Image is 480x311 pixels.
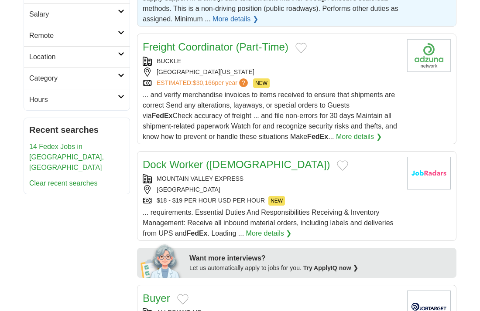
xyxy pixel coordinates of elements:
[253,78,270,88] span: NEW
[29,9,118,20] h2: Salary
[337,160,348,171] button: Add to favorite jobs
[143,91,397,140] span: ... and verify merchandise invoices to items received to ensure that shipments are correct Send a...
[29,179,98,187] a: Clear recent searches
[29,73,118,84] h2: Category
[268,196,285,206] span: NEW
[143,174,400,183] div: MOUNTAIN VALLEY EXPRESS
[189,253,451,264] div: Want more interviews?
[24,25,130,46] a: Remote
[213,14,258,24] a: More details ❯
[239,78,248,87] span: ?
[29,143,104,171] a: 14 Fedex Jobs in [GEOGRAPHIC_DATA], [GEOGRAPHIC_DATA]
[143,209,394,237] span: ... requirements. Essential Duties And Responsibilities Receiving & Inventory Management: Receive...
[24,46,130,68] a: Location
[295,43,307,53] button: Add to favorite jobs
[407,157,451,189] img: Company logo
[151,112,172,119] strong: FedEx
[29,52,118,62] h2: Location
[29,95,118,105] h2: Hours
[29,123,124,136] h2: Recent searches
[157,78,250,88] a: ESTIMATED:$30,166per year?
[307,133,328,140] strong: FedEx
[143,159,330,170] a: Dock Worker ([DEMOGRAPHIC_DATA])
[24,68,130,89] a: Category
[336,132,382,142] a: More details ❯
[303,264,358,271] a: Try ApplyIQ now ❯
[143,196,400,206] div: $18 - $19 PER HOUR USD PER HOUR
[143,68,400,77] div: [GEOGRAPHIC_DATA][US_STATE]
[143,292,170,304] a: Buyer
[407,39,451,72] img: Company logo
[186,230,207,237] strong: FedEx
[143,41,288,53] a: Freight Coordinator (Part-Time)
[189,264,451,273] div: Let us automatically apply to jobs for you.
[24,89,130,110] a: Hours
[141,243,183,278] img: apply-iq-scientist.png
[143,185,400,194] div: [GEOGRAPHIC_DATA]
[193,79,215,86] span: $30,166
[29,30,118,41] h2: Remote
[143,57,400,66] div: BUCKLE
[246,228,292,239] a: More details ❯
[177,294,189,304] button: Add to favorite jobs
[24,3,130,25] a: Salary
